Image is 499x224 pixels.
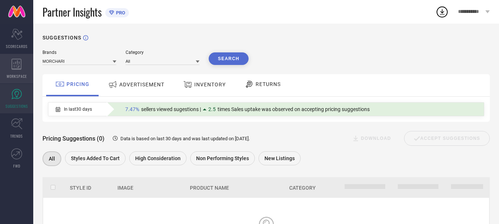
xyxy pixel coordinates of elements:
[7,73,27,79] span: WORKSPACE
[70,185,91,191] span: Style Id
[218,106,370,112] span: times Sales uptake was observed on accepting pricing suggestions
[289,185,316,191] span: Category
[120,136,250,141] span: Data is based on last 30 days and was last updated on [DATE] .
[114,10,125,15] span: PRO
[135,155,181,161] span: High Consideration
[208,106,216,112] span: 2.5
[42,35,81,41] h1: SUGGESTIONS
[122,104,373,114] div: Percentage of sellers who have viewed suggestions for the current Insight Type
[64,107,92,112] span: In last 30 days
[190,185,229,191] span: Product Name
[13,163,20,169] span: FWD
[49,156,55,162] span: All
[209,52,249,65] button: Search
[126,50,199,55] div: Category
[264,155,295,161] span: New Listings
[42,50,116,55] div: Brands
[119,82,164,87] span: ADVERTISEMENT
[42,4,102,20] span: Partner Insights
[404,131,490,146] div: Accept Suggestions
[6,103,28,109] span: SUGGESTIONS
[256,81,281,87] span: RETURNS
[125,106,139,112] span: 7.47%
[194,82,226,87] span: INVENTORY
[66,81,89,87] span: PRICING
[6,44,28,49] span: SCORECARDS
[71,155,120,161] span: Styles Added To Cart
[196,155,249,161] span: Non Performing Styles
[117,185,133,191] span: Image
[10,133,23,139] span: TRENDS
[435,5,449,18] div: Open download list
[141,106,201,112] span: sellers viewed sugestions |
[42,135,105,142] span: Pricing Suggestions (0)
